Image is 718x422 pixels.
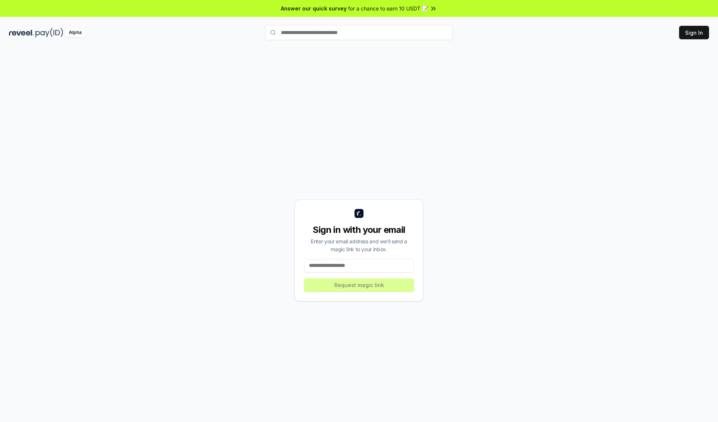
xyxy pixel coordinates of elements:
div: Enter your email address and we’ll send a magic link to your inbox. [304,237,414,253]
img: logo_small [355,209,363,218]
span: for a chance to earn 10 USDT 📝 [348,4,428,12]
img: pay_id [36,28,63,37]
div: Sign in with your email [304,224,414,236]
span: Answer our quick survey [281,4,347,12]
img: reveel_dark [9,28,34,37]
div: Alpha [65,28,86,37]
button: Sign In [679,26,709,39]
